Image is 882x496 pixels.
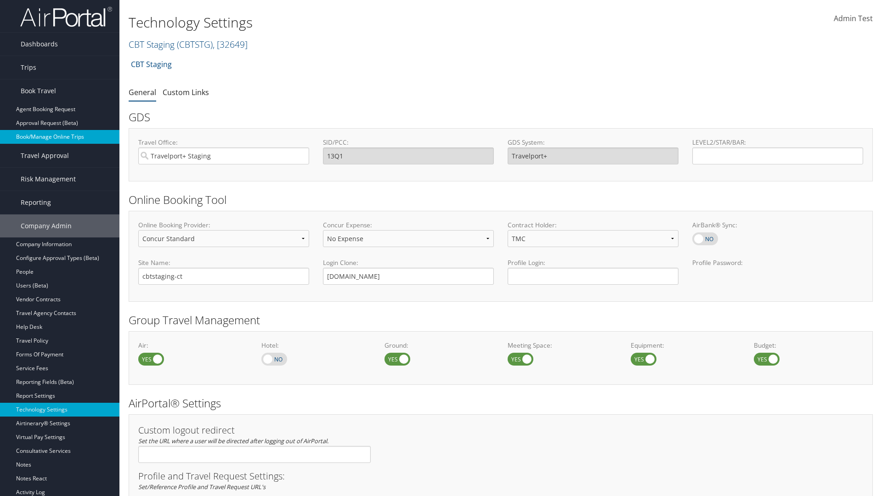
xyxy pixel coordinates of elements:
[129,192,873,208] h2: Online Booking Tool
[323,138,494,147] label: SID/PCC:
[692,138,863,147] label: LEVEL2/STAR/BAR:
[21,56,36,79] span: Trips
[834,5,873,33] a: Admin Test
[631,341,740,350] label: Equipment:
[834,13,873,23] span: Admin Test
[21,168,76,191] span: Risk Management
[323,258,494,267] label: Login Clone:
[21,214,72,237] span: Company Admin
[213,38,248,51] span: , [ 32649 ]
[138,220,309,230] label: Online Booking Provider:
[138,138,309,147] label: Travel Office:
[692,220,863,230] label: AirBank® Sync:
[20,6,112,28] img: airportal-logo.png
[129,312,873,328] h2: Group Travel Management
[692,232,718,245] label: AirBank® Sync
[261,341,371,350] label: Hotel:
[129,38,248,51] a: CBT Staging
[21,79,56,102] span: Book Travel
[138,472,863,481] h3: Profile and Travel Request Settings:
[177,38,213,51] span: ( CBTSTG )
[138,426,371,435] h3: Custom logout redirect
[384,341,494,350] label: Ground:
[129,395,873,411] h2: AirPortal® Settings
[129,13,625,32] h1: Technology Settings
[138,258,309,267] label: Site Name:
[138,341,248,350] label: Air:
[508,341,617,350] label: Meeting Space:
[508,258,678,284] label: Profile Login:
[21,191,51,214] span: Reporting
[692,258,863,284] label: Profile Password:
[323,220,494,230] label: Concur Expense:
[138,483,266,491] em: Set/Reference Profile and Travel Request URL's
[129,109,866,125] h2: GDS
[508,138,678,147] label: GDS System:
[138,437,328,445] em: Set the URL where a user will be directed after logging out of AirPortal.
[129,87,156,97] a: General
[508,268,678,285] input: Profile Login:
[163,87,209,97] a: Custom Links
[754,341,863,350] label: Budget:
[21,144,69,167] span: Travel Approval
[508,220,678,230] label: Contract Holder:
[21,33,58,56] span: Dashboards
[131,55,172,73] a: CBT Staging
